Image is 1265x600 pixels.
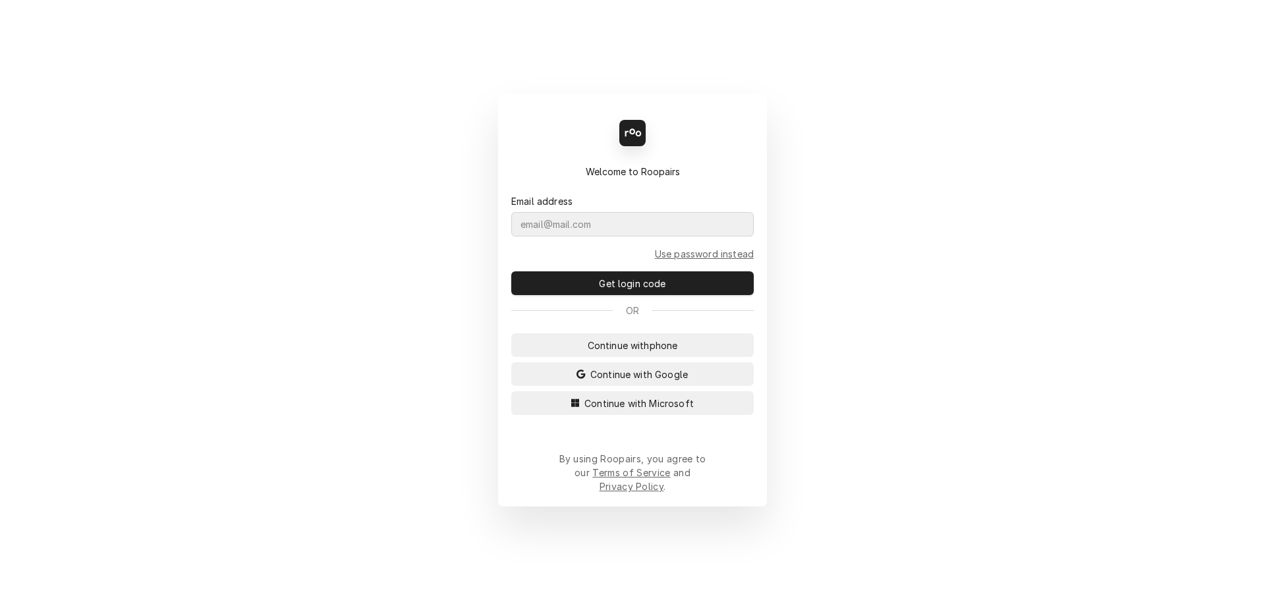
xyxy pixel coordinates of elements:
div: Or [511,304,754,317]
a: Terms of Service [592,467,670,478]
button: Continue with Google [511,362,754,386]
label: Email address [511,194,573,208]
a: Privacy Policy [600,481,663,492]
span: Continue with Microsoft [582,396,696,410]
button: Continue withphone [511,333,754,357]
a: Go to Email and password form [655,247,754,261]
button: Continue with Microsoft [511,391,754,415]
input: email@mail.com [511,212,754,236]
button: Get login code [511,271,754,295]
span: Continue with Google [588,368,690,381]
div: By using Roopairs, you agree to our and . [559,452,706,493]
span: Get login code [596,277,668,290]
span: Continue with phone [585,339,681,352]
div: Welcome to Roopairs [511,165,754,178]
